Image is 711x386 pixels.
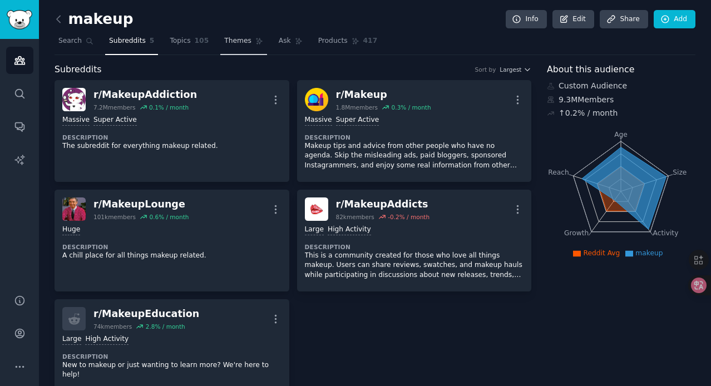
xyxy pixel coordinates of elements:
dt: Description [62,243,282,251]
p: New to makeup or just wanting to learn more? We're here to help! [62,360,282,380]
p: Makeup tips and advice from other people who have no agenda. Skip the misleading ads, paid blogge... [305,141,524,171]
dt: Description [62,353,282,360]
a: Edit [552,10,594,29]
a: Themes [220,32,267,55]
span: 105 [195,36,209,46]
h2: makeup [55,11,134,28]
div: r/ MakeupLounge [93,197,189,211]
img: GummySearch logo [7,10,32,29]
div: 1.8M members [336,103,378,111]
p: A chill place for all things makeup related. [62,251,282,261]
tspan: Size [673,168,687,176]
a: MakeupAddictionr/MakeupAddiction7.2Mmembers0.1% / monthMassiveSuper ActiveDescriptionThe subreddi... [55,80,289,182]
span: Reddit Avg [583,249,620,257]
div: r/ MakeupEducation [93,307,199,321]
div: Massive [62,115,90,126]
span: Subreddits [109,36,146,46]
a: Topics105 [166,32,213,55]
span: Topics [170,36,190,46]
img: Makeup [305,88,328,111]
div: r/ Makeup [336,88,431,102]
a: Ask [275,32,307,55]
p: This is a community created for those who love all things makeup. Users can share reviews, swatch... [305,251,524,280]
a: Search [55,32,97,55]
a: Subreddits5 [105,32,158,55]
div: 82k members [336,213,374,221]
div: -0.2 % / month [388,213,429,221]
tspan: Growth [564,229,589,237]
span: About this audience [547,63,634,77]
div: 101k members [93,213,136,221]
div: ↑ 0.2 % / month [559,107,618,119]
div: 9.3M Members [547,94,695,106]
div: 0.1 % / month [149,103,189,111]
span: Ask [279,36,291,46]
dt: Description [305,243,524,251]
a: Info [506,10,547,29]
div: Massive [305,115,332,126]
div: 0.6 % / month [149,213,189,221]
div: High Activity [328,225,371,235]
a: Makeupr/Makeup1.8Mmembers0.3% / monthMassiveSuper ActiveDescriptionMakeup tips and advice from ot... [297,80,532,182]
a: MakeupLounger/MakeupLounge101kmembers0.6% / monthHugeDescriptionA chill place for all things make... [55,190,289,291]
div: Huge [62,225,80,235]
span: makeup [635,249,663,257]
span: Subreddits [55,63,102,77]
tspan: Age [614,131,628,138]
div: Custom Audience [547,80,695,92]
a: Add [654,10,695,29]
a: MakeupAddictsr/MakeupAddicts82kmembers-0.2% / monthLargeHigh ActivityDescriptionThis is a communi... [297,190,532,291]
span: 417 [363,36,378,46]
span: Products [318,36,348,46]
div: High Activity [85,334,129,345]
div: Super Active [336,115,379,126]
a: Products417 [314,32,381,55]
tspan: Reach [548,168,569,176]
div: 74k members [93,323,132,330]
div: Large [62,334,81,345]
div: r/ MakeupAddicts [336,197,430,211]
div: Sort by [475,66,496,73]
div: 7.2M members [93,103,136,111]
img: MakeupAddiction [62,88,86,111]
dt: Description [62,133,282,141]
span: Largest [500,66,521,73]
dt: Description [305,133,524,141]
span: Themes [224,36,251,46]
div: r/ MakeupAddiction [93,88,197,102]
div: 0.3 % / month [392,103,431,111]
img: MakeupAddicts [305,197,328,221]
div: Large [305,225,324,235]
span: Search [58,36,82,46]
div: Super Active [93,115,137,126]
button: Largest [500,66,531,73]
div: 2.8 % / month [146,323,185,330]
a: Share [600,10,648,29]
img: MakeupLounge [62,197,86,221]
span: 5 [150,36,155,46]
tspan: Activity [653,229,679,237]
p: The subreddit for everything makeup related. [62,141,282,151]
